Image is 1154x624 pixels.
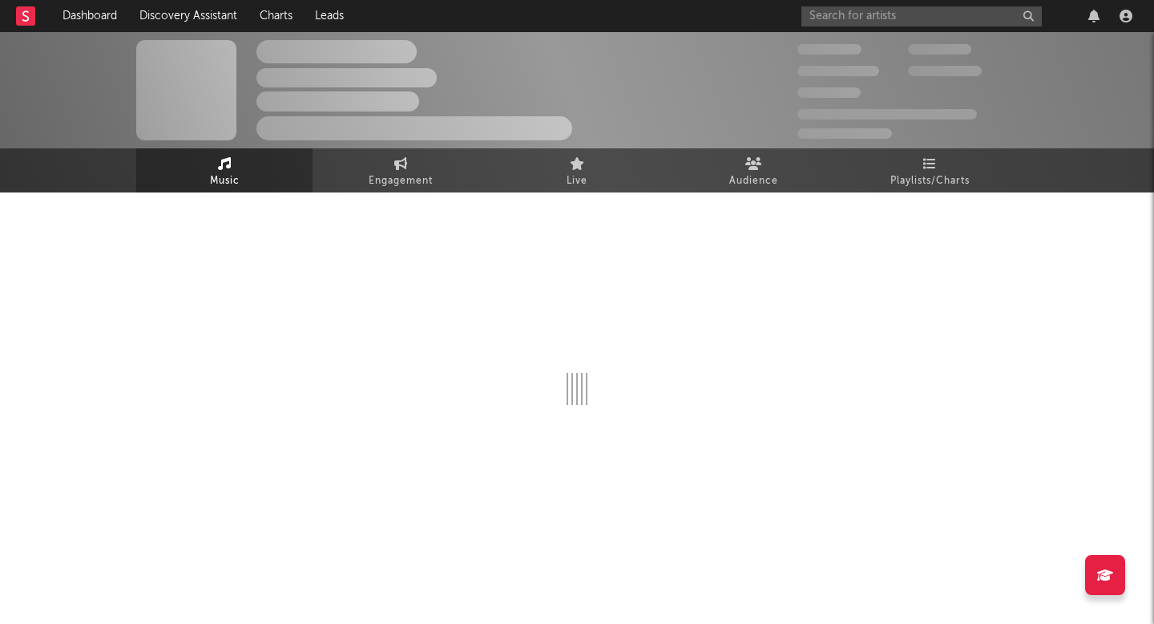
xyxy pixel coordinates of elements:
[908,44,971,55] span: 100,000
[797,128,892,139] span: Jump Score: 85.0
[729,172,778,191] span: Audience
[136,148,313,192] a: Music
[567,172,587,191] span: Live
[665,148,841,192] a: Audience
[489,148,665,192] a: Live
[797,109,977,120] span: 50,000,000 Monthly Listeners
[797,66,879,76] span: 50,000,000
[908,66,982,76] span: 1,000,000
[801,6,1042,26] input: Search for artists
[797,44,861,55] span: 300,000
[890,172,970,191] span: Playlists/Charts
[369,172,433,191] span: Engagement
[841,148,1018,192] a: Playlists/Charts
[797,87,861,98] span: 100,000
[210,172,240,191] span: Music
[313,148,489,192] a: Engagement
